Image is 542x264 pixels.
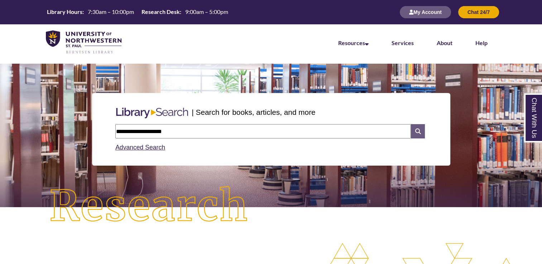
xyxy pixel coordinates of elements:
[44,8,85,16] th: Library Hours:
[400,9,451,15] a: My Account
[411,124,425,138] i: Search
[139,8,182,16] th: Research Desk:
[88,8,134,15] span: 7:30am – 10:00pm
[46,30,121,54] img: UNWSP Library Logo
[338,39,369,46] a: Resources
[185,8,228,15] span: 9:00am – 5:00pm
[458,6,499,18] button: Chat 24/7
[192,107,315,118] p: | Search for books, articles, and more
[115,144,165,151] a: Advanced Search
[392,39,414,46] a: Services
[112,105,192,121] img: Libary Search
[44,8,231,16] a: Hours Today
[27,164,271,249] img: Research
[458,9,499,15] a: Chat 24/7
[400,6,451,18] button: My Account
[475,39,488,46] a: Help
[437,39,452,46] a: About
